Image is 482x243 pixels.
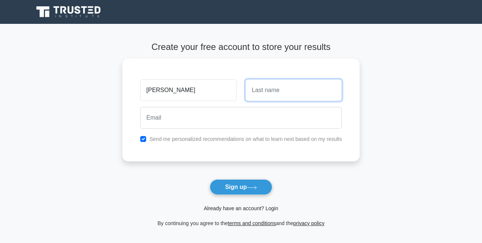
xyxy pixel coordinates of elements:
[228,220,276,226] a: terms and conditions
[150,136,342,142] label: Send me personalized recommendations on what to learn next based on my results
[140,107,342,129] input: Email
[293,220,325,226] a: privacy policy
[140,79,237,101] input: First name
[204,205,278,211] a: Already have an account? Login
[118,219,364,228] div: By continuing you agree to the and the
[122,42,360,53] h4: Create your free account to store your results
[245,79,342,101] input: Last name
[210,179,272,195] button: Sign up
